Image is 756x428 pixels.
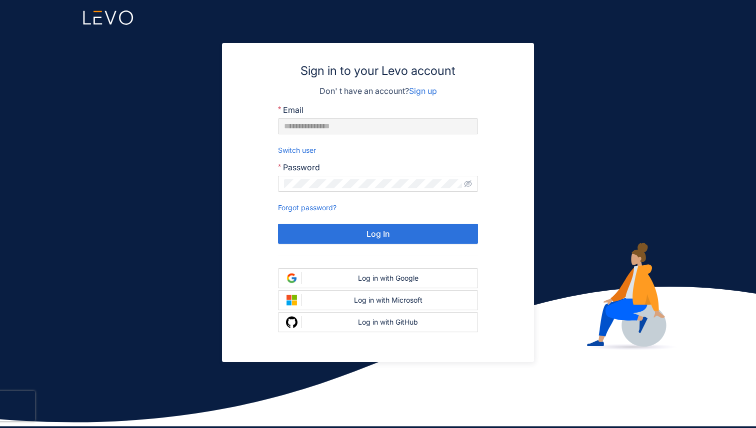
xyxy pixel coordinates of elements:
[409,86,437,96] a: Sign up
[242,85,514,97] p: Don' t have an account?
[278,118,478,134] input: Email
[278,105,303,114] label: Email
[278,203,336,212] a: Forgot password?
[278,163,320,172] label: Password
[278,146,316,154] a: Switch user
[306,318,470,326] div: Log in with GitHub
[242,63,514,79] h3: Sign in to your Levo account
[366,229,390,238] span: Log In
[278,290,478,310] button: Log in with Microsoft
[306,296,470,304] div: Log in with Microsoft
[278,224,478,244] button: Log In
[278,268,478,288] button: Log in with Google
[284,179,462,188] input: Password
[464,180,472,188] span: eye-invisible
[306,274,470,282] div: Log in with Google
[278,312,478,332] button: Log in with GitHub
